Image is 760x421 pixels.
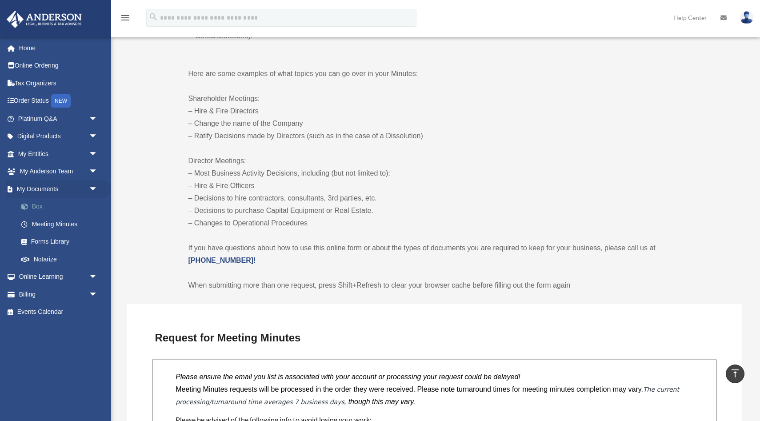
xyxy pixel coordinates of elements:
[6,74,111,92] a: Tax Organizers
[6,163,111,180] a: My Anderson Teamarrow_drop_down
[6,110,111,128] a: Platinum Q&Aarrow_drop_down
[4,11,84,28] img: Anderson Advisors Platinum Portal
[89,163,107,181] span: arrow_drop_down
[188,92,681,142] p: Shareholder Meetings: – Hire & Fire Directors – Change the name of the Company – Ratify Decisions...
[188,155,681,229] p: Director Meetings: – Most Business Activity Decisions, including (but not limited to): – Hire & F...
[188,242,681,267] p: If you have questions about how to use this online form or about the types of documents you are r...
[6,57,111,75] a: Online Ordering
[6,92,111,110] a: Order StatusNEW
[12,198,111,216] a: Box
[6,128,111,145] a: Digital Productsarrow_drop_down
[188,257,256,264] a: [PHONE_NUMBER]!
[89,128,107,146] span: arrow_drop_down
[188,279,681,292] p: When submitting more than one request, press Shift+Refresh to clear your browser cache before fil...
[12,233,111,251] a: Forms Library
[188,68,681,80] p: Here are some examples of what topics you can go over in your Minutes:
[6,268,111,286] a: Online Learningarrow_drop_down
[6,180,111,198] a: My Documentsarrow_drop_down
[120,12,131,23] i: menu
[740,11,753,24] img: User Pic
[148,12,158,22] i: search
[12,215,107,233] a: Meeting Minutes
[6,285,111,303] a: Billingarrow_drop_down
[6,303,111,321] a: Events Calendar
[89,285,107,304] span: arrow_drop_down
[6,145,111,163] a: My Entitiesarrow_drop_down
[151,329,717,347] h3: Request for Meeting Minutes
[89,110,107,128] span: arrow_drop_down
[726,365,744,383] a: vertical_align_top
[176,373,520,381] i: Please ensure the email you list is associated with your account or processing your request could...
[120,16,131,23] a: menu
[176,383,693,408] p: Meeting Minutes requests will be processed in the order they were received. Please note turnaroun...
[730,368,740,379] i: vertical_align_top
[344,398,416,405] i: , though this may vary.
[89,145,107,163] span: arrow_drop_down
[51,94,71,108] div: NEW
[12,250,111,268] a: Notarize
[6,39,111,57] a: Home
[89,180,107,198] span: arrow_drop_down
[89,268,107,286] span: arrow_drop_down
